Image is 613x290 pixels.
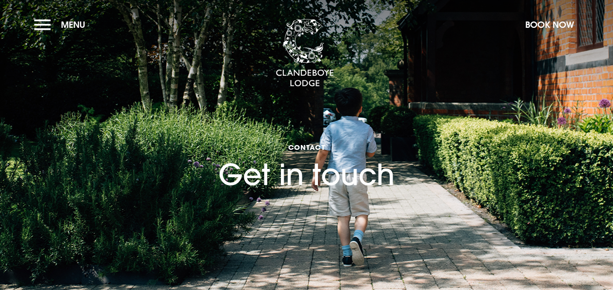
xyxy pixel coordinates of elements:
[218,106,395,191] h1: Get in touch
[61,19,85,30] span: Menu
[276,19,334,87] img: Clandeboye Lodge
[520,14,579,35] button: Book Now
[34,14,90,35] button: Menu
[218,143,395,152] span: Contact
